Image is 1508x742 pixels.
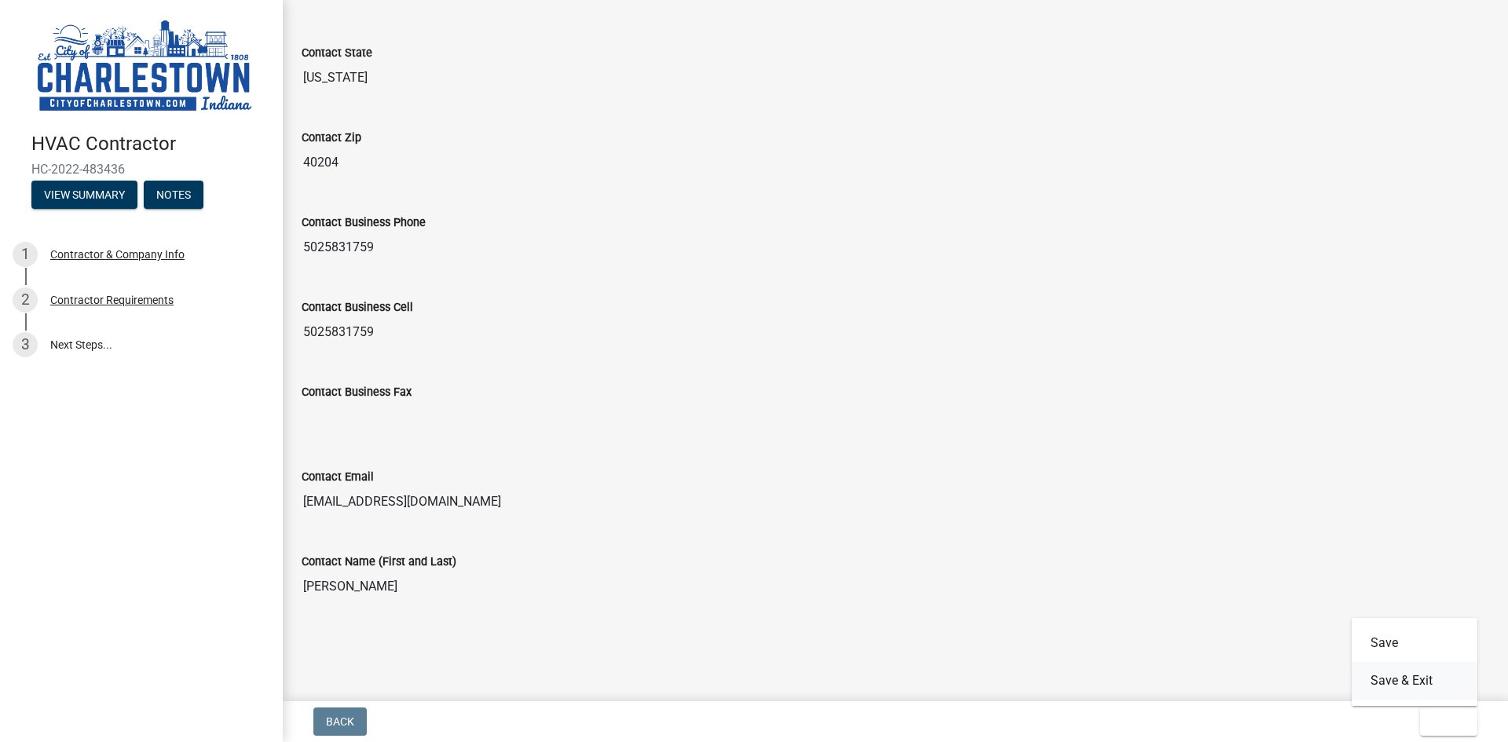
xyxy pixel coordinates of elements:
button: View Summary [31,181,137,209]
label: Contact Business Phone [302,217,426,228]
label: Contact Business Fax [302,387,412,398]
span: Back [326,715,354,728]
label: Contact State [302,48,372,59]
div: 3 [13,332,38,357]
label: Contact Name (First and Last) [302,557,456,568]
h4: HVAC Contractor [31,133,270,155]
span: Exit [1433,715,1455,728]
label: Contact Zip [302,133,361,144]
button: Exit [1420,707,1477,736]
wm-modal-confirm: Notes [144,189,203,202]
div: Contractor & Company Info [50,249,185,260]
div: 1 [13,242,38,267]
img: City of Charlestown, Indiana [31,16,258,116]
button: Save & Exit [1352,662,1477,700]
label: Contact Business Cell [302,302,413,313]
span: HC-2022-483436 [31,162,251,177]
button: Save [1352,624,1477,662]
div: 2 [13,287,38,313]
button: Back [313,707,367,736]
wm-modal-confirm: Summary [31,189,137,202]
button: Notes [144,181,203,209]
label: Contact Email [302,472,374,483]
div: Contractor Requirements [50,294,174,305]
div: Exit [1352,618,1477,706]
